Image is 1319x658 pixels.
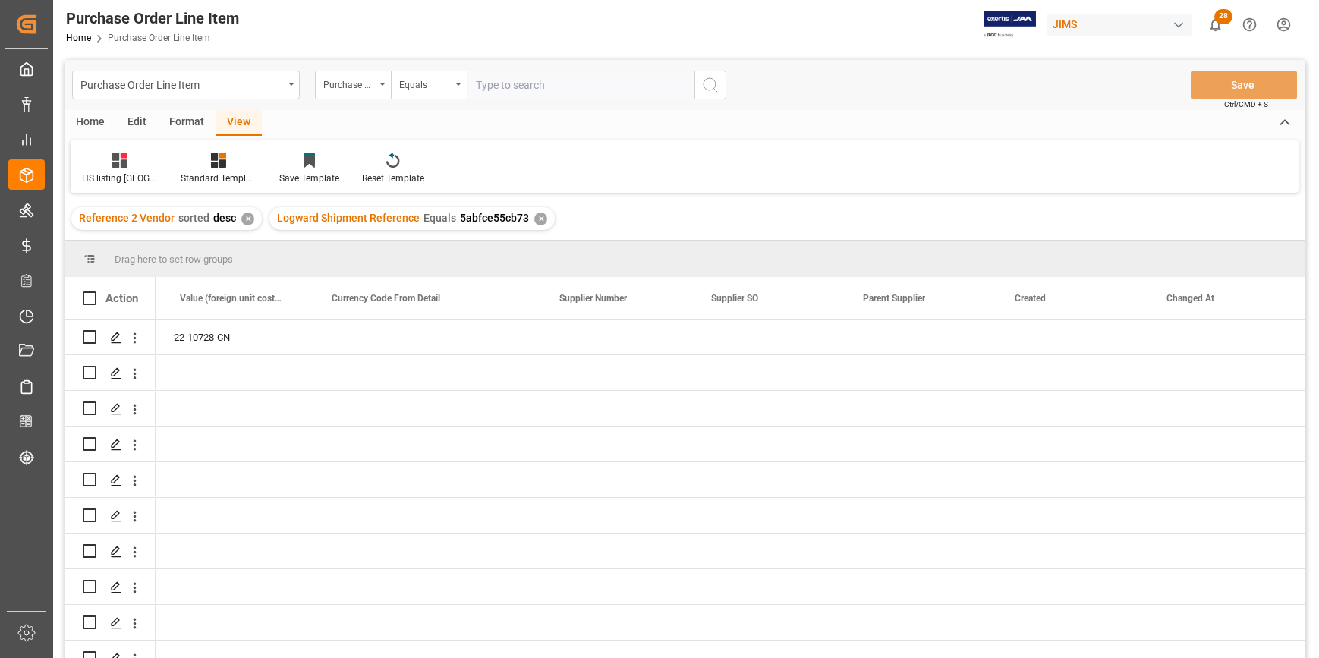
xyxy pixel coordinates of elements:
[105,291,138,305] div: Action
[323,74,375,92] div: Purchase Order Number
[711,293,758,304] span: Supplier SO
[279,172,339,185] div: Save Template
[391,71,467,99] button: open menu
[82,172,158,185] div: HS listing [GEOGRAPHIC_DATA]
[277,212,420,224] span: Logward Shipment Reference
[65,605,156,641] div: Press SPACE to select this row.
[65,320,156,355] div: Press SPACE to select this row.
[315,71,391,99] button: open menu
[66,7,239,30] div: Purchase Order Line Item
[694,71,726,99] button: search button
[178,212,209,224] span: sorted
[65,391,156,427] div: Press SPACE to select this row.
[460,212,529,224] span: 5abfce55cb73
[158,110,216,136] div: Format
[863,293,925,304] span: Parent Supplier
[65,569,156,605] div: Press SPACE to select this row.
[79,212,175,224] span: Reference 2 Vendor
[65,498,156,534] div: Press SPACE to select this row.
[156,320,307,354] div: 22-10728-CN
[72,71,300,99] button: open menu
[984,11,1036,38] img: Exertis%20JAM%20-%20Email%20Logo.jpg_1722504956.jpg
[1232,8,1267,42] button: Help Center
[1224,99,1268,110] span: Ctrl/CMD + S
[241,213,254,225] div: ✕
[181,172,257,185] div: Standard Templates
[1214,9,1232,24] span: 28
[65,534,156,569] div: Press SPACE to select this row.
[399,74,451,92] div: Equals
[1198,8,1232,42] button: show 28 new notifications
[213,212,236,224] span: desc
[116,110,158,136] div: Edit
[467,71,694,99] input: Type to search
[115,253,233,265] span: Drag here to set row groups
[65,462,156,498] div: Press SPACE to select this row.
[180,293,282,304] span: Value (foreign unit cost x qty)
[1191,71,1297,99] button: Save
[65,110,116,136] div: Home
[1047,14,1192,36] div: JIMS
[1015,293,1046,304] span: Created
[1166,293,1214,304] span: Changed At
[66,33,91,43] a: Home
[65,427,156,462] div: Press SPACE to select this row.
[559,293,627,304] span: Supplier Number
[362,172,424,185] div: Reset Template
[534,213,547,225] div: ✕
[423,212,456,224] span: Equals
[80,74,283,93] div: Purchase Order Line Item
[1047,10,1198,39] button: JIMS
[65,355,156,391] div: Press SPACE to select this row.
[216,110,262,136] div: View
[332,293,440,304] span: Currency Code From Detail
